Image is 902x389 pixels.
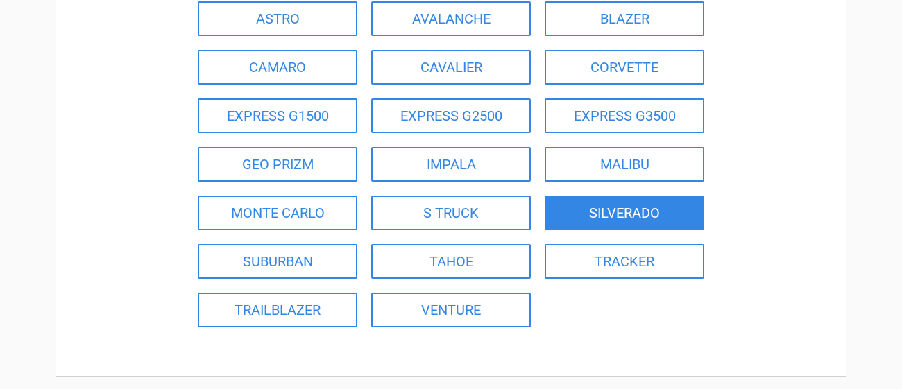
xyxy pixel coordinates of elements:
[198,293,357,327] a: TRAILBLAZER
[371,50,531,85] a: CAVALIER
[371,1,531,36] a: AVALANCHE
[545,196,704,230] a: SILVERADO
[371,147,531,182] a: IMPALA
[198,196,357,230] a: MONTE CARLO
[198,244,357,279] a: SUBURBAN
[545,50,704,85] a: CORVETTE
[198,98,357,133] a: EXPRESS G1500
[371,293,531,327] a: VENTURE
[371,244,531,279] a: TAHOE
[371,98,531,133] a: EXPRESS G2500
[545,147,704,182] a: MALIBU
[371,196,531,230] a: S TRUCK
[545,1,704,36] a: BLAZER
[198,147,357,182] a: GEO PRIZM
[198,50,357,85] a: CAMARO
[198,1,357,36] a: ASTRO
[545,244,704,279] a: TRACKER
[545,98,704,133] a: EXPRESS G3500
